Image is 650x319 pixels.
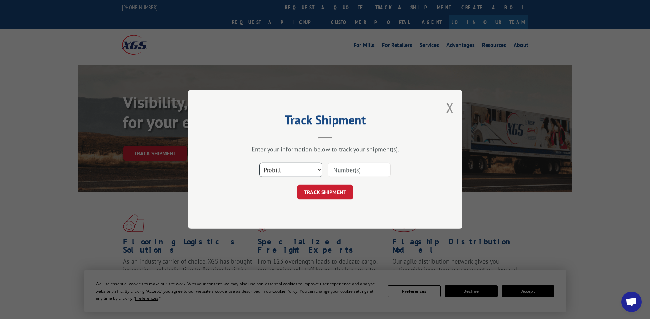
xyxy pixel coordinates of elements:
a: Open chat [621,292,642,312]
button: Close modal [446,99,454,117]
button: TRACK SHIPMENT [297,185,353,200]
div: Enter your information below to track your shipment(s). [222,145,428,153]
input: Number(s) [328,163,391,177]
h2: Track Shipment [222,115,428,128]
